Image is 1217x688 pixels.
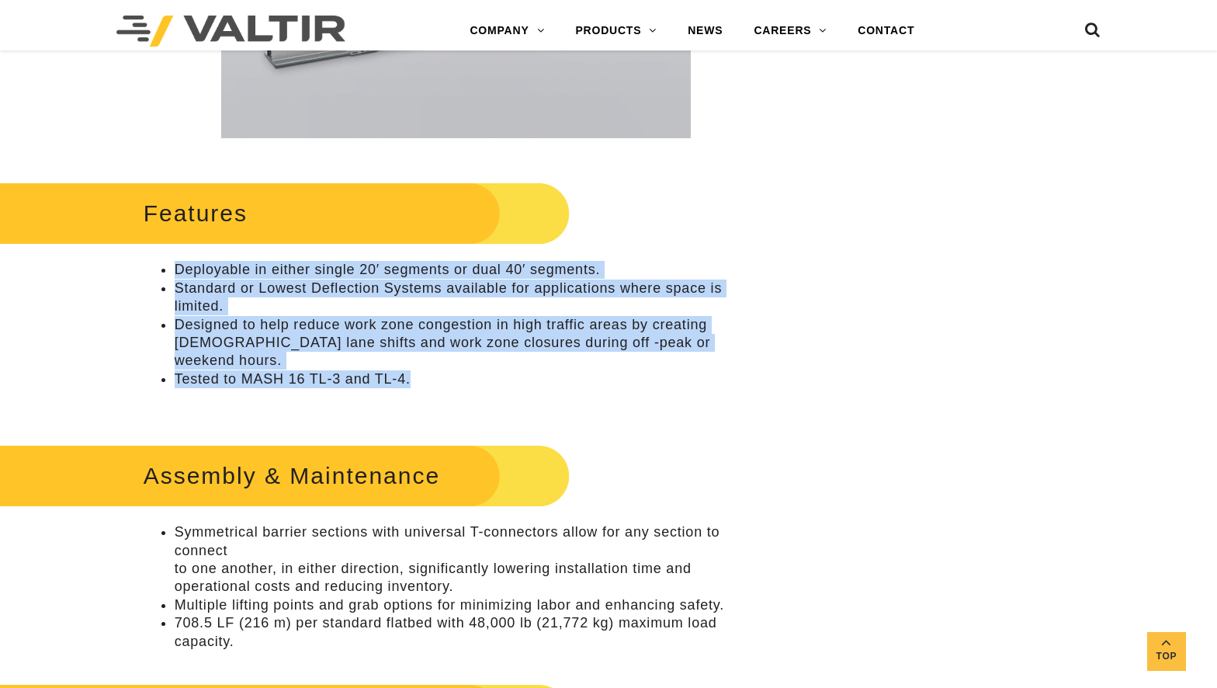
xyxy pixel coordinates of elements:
li: Multiple lifting points and grab options for minimizing labor and enhancing safety. [175,596,770,614]
span: Top [1147,648,1186,665]
li: Deployable in either single 20′ segments or dual 40′ segments. [175,261,770,279]
a: NEWS [672,16,738,47]
li: Designed to help reduce work zone congestion in high traffic areas by creating [DEMOGRAPHIC_DATA]... [175,316,770,370]
li: Symmetrical barrier sections with universal T-connectors allow for any section to connect to one ... [175,523,770,596]
a: CAREERS [738,16,842,47]
li: Tested to MASH 16 TL-3 and TL-4. [175,370,770,388]
li: 708.5 LF (216 m) per standard flatbed with 48,000 lb (21,772 kg) maximum load capacity. [175,614,770,651]
a: PRODUCTS [560,16,672,47]
a: CONTACT [842,16,930,47]
li: Standard or Lowest Deflection Systems available for applications where space is limited. [175,280,770,316]
a: COMPANY [454,16,560,47]
img: Valtir [116,16,345,47]
a: Top [1147,632,1186,671]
